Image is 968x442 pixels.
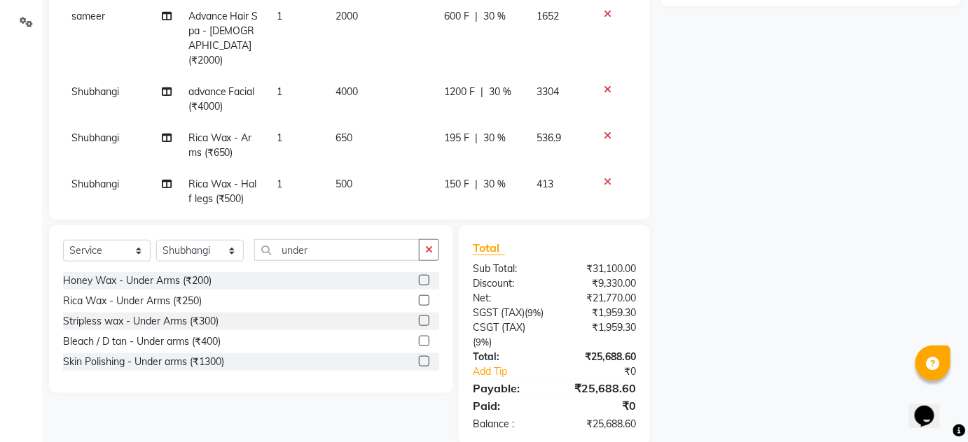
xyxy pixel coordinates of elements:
[336,85,358,98] span: 4000
[554,397,647,414] div: ₹0
[476,177,478,192] span: |
[537,131,562,144] span: 536.9
[484,9,506,24] span: 30 %
[188,131,252,159] span: Rica Wax - Arms (₹650)
[336,178,352,190] span: 500
[490,85,512,99] span: 30 %
[909,386,954,428] iframe: chat widget
[462,291,555,306] div: Net:
[554,320,647,350] div: ₹1,959.30
[462,380,555,397] div: Payable:
[537,10,560,22] span: 1652
[476,336,489,348] span: 9%
[188,178,257,205] span: Rica Wax - Half legs (₹500)
[473,241,505,255] span: Total
[63,334,221,349] div: Bleach / D tan - Under arms (₹400)
[277,131,282,144] span: 1
[473,321,525,334] span: CSGT (Tax)
[462,364,569,379] a: Add Tip
[71,131,119,144] span: Shubhangi
[462,276,555,291] div: Discount:
[554,417,647,432] div: ₹25,688.60
[554,380,647,397] div: ₹25,688.60
[554,350,647,364] div: ₹25,688.60
[462,350,555,364] div: Total:
[554,276,647,291] div: ₹9,330.00
[554,306,647,320] div: ₹1,959.30
[445,9,470,24] span: 600 F
[63,294,202,308] div: Rica Wax - Under Arms (₹250)
[462,397,555,414] div: Paid:
[554,291,647,306] div: ₹21,770.00
[277,178,282,190] span: 1
[71,10,105,22] span: sameer
[462,417,555,432] div: Balance :
[484,177,506,192] span: 30 %
[537,178,554,190] span: 413
[188,10,258,66] span: Advance Hair Spa - [DEMOGRAPHIC_DATA] (₹2000)
[254,239,420,261] input: Search or Scan
[484,131,506,145] span: 30 %
[473,306,525,319] span: SGST (Tax)
[63,273,212,288] div: Honey Wax - Under Arms (₹200)
[462,262,555,276] div: Sub Total:
[462,306,555,320] div: ( )
[476,9,478,24] span: |
[336,10,358,22] span: 2000
[188,85,255,113] span: advance Facial (₹4000)
[445,131,470,145] span: 195 F
[445,177,470,192] span: 150 F
[71,178,119,190] span: Shubhangi
[445,85,476,99] span: 1200 F
[569,364,647,379] div: ₹0
[71,85,119,98] span: Shubhangi
[481,85,484,99] span: |
[527,307,541,318] span: 9%
[476,131,478,145] span: |
[63,355,224,369] div: Skin Polishing - Under arms (₹1300)
[277,10,282,22] span: 1
[336,131,352,144] span: 650
[537,85,560,98] span: 3304
[63,314,219,329] div: Stripless wax - Under Arms (₹300)
[554,262,647,276] div: ₹31,100.00
[277,85,282,98] span: 1
[462,320,555,350] div: ( )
